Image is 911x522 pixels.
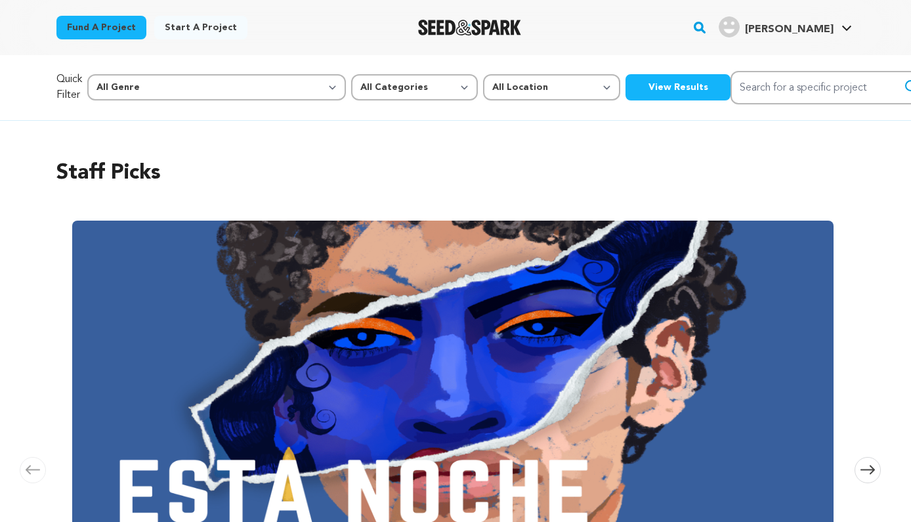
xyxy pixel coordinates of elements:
a: Seed&Spark Homepage [418,20,521,35]
a: Start a project [154,16,247,39]
a: Fund a project [56,16,146,39]
a: Villanueva K.'s Profile [716,14,855,37]
div: Villanueva K.'s Profile [719,16,834,37]
p: Quick Filter [56,72,82,103]
img: user.png [719,16,740,37]
img: Seed&Spark Logo Dark Mode [418,20,521,35]
span: [PERSON_NAME] [745,24,834,35]
button: View Results [625,74,731,100]
span: Villanueva K.'s Profile [716,14,855,41]
h2: Staff Picks [56,158,855,189]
